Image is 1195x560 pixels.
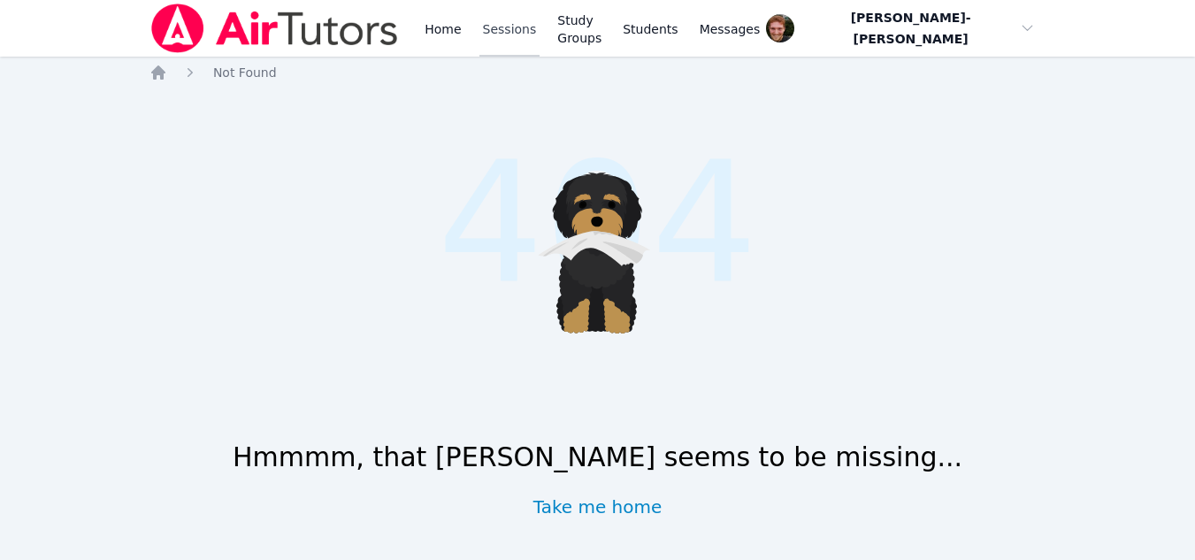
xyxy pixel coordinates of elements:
[149,64,1046,81] nav: Breadcrumb
[533,495,663,519] a: Take me home
[437,98,757,350] span: 404
[149,4,400,53] img: Air Tutors
[213,65,277,80] span: Not Found
[233,441,962,473] h1: Hmmmm, that [PERSON_NAME] seems to be missing...
[213,64,277,81] a: Not Found
[700,20,761,38] span: Messages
